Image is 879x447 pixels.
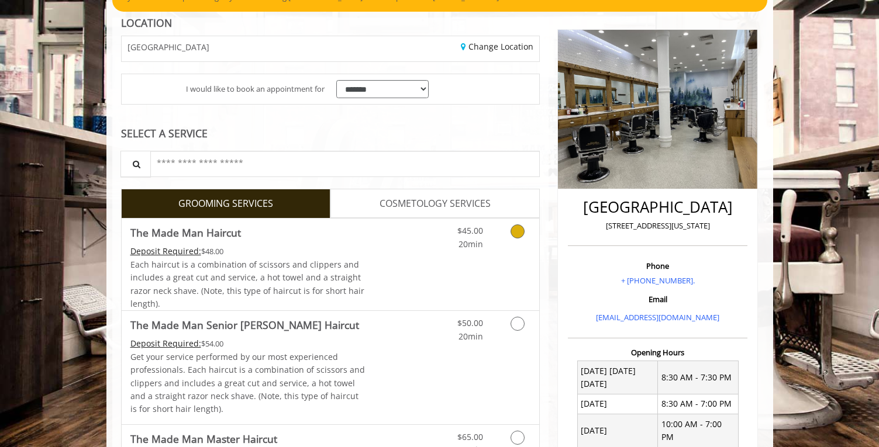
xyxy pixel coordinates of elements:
b: The Made Man Master Haircut [130,431,277,447]
div: SELECT A SERVICE [121,128,540,139]
span: This service needs some Advance to be paid before we block your appointment [130,338,201,349]
span: 20min [459,331,483,342]
h3: Opening Hours [568,348,747,356]
span: GROOMING SERVICES [178,196,273,212]
span: $65.00 [457,431,483,442]
span: I would like to book an appointment for [186,83,325,95]
td: 8:30 AM - 7:00 PM [658,394,739,414]
span: $45.00 [457,225,483,236]
a: + [PHONE_NUMBER]. [621,275,695,286]
span: [GEOGRAPHIC_DATA] [127,43,209,51]
p: [STREET_ADDRESS][US_STATE] [571,220,744,232]
span: This service needs some Advance to be paid before we block your appointment [130,245,201,257]
b: The Made Man Haircut [130,224,241,241]
h3: Phone [571,262,744,270]
h2: [GEOGRAPHIC_DATA] [571,199,744,216]
div: $48.00 [130,245,366,258]
h3: Email [571,295,744,303]
td: 8:30 AM - 7:30 PM [658,361,739,394]
a: Change Location [461,41,533,52]
a: [EMAIL_ADDRESS][DOMAIN_NAME] [596,312,719,323]
td: [DATE] [577,394,658,414]
div: $54.00 [130,337,366,350]
b: LOCATION [121,16,172,30]
span: Each haircut is a combination of scissors and clippers and includes a great cut and service, a ho... [130,259,364,309]
span: COSMETOLOGY SERVICES [380,196,491,212]
b: The Made Man Senior [PERSON_NAME] Haircut [130,317,359,333]
td: [DATE] [DATE] [DATE] [577,361,658,394]
button: Service Search [120,151,151,177]
span: $50.00 [457,317,483,328]
p: Get your service performed by our most experienced professionals. Each haircut is a combination o... [130,351,366,416]
span: 20min [459,238,483,250]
